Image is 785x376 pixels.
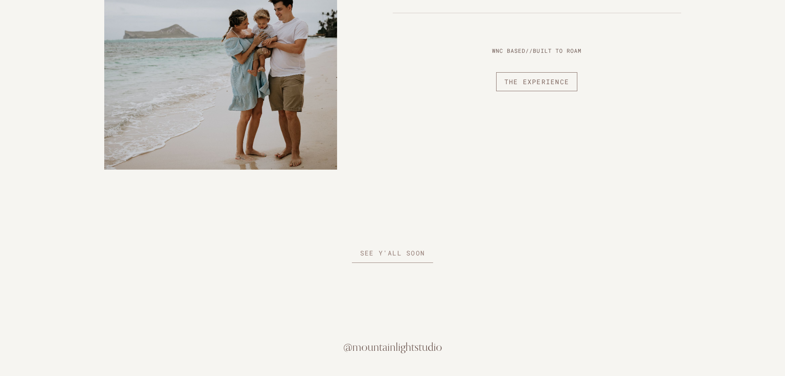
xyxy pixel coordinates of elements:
span: TO [555,46,563,56]
a: @mountainlightstudio [104,340,681,358]
a: The Experience [496,72,577,94]
span: see y'all soon [352,244,433,263]
span: BASED//BUILT [507,46,552,56]
h3: @mountainlightstudio [343,340,442,354]
a: see y'all soon [352,244,433,265]
span: WNC [492,46,503,56]
span: The Experience [496,72,577,92]
span: ROAM [567,46,581,56]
